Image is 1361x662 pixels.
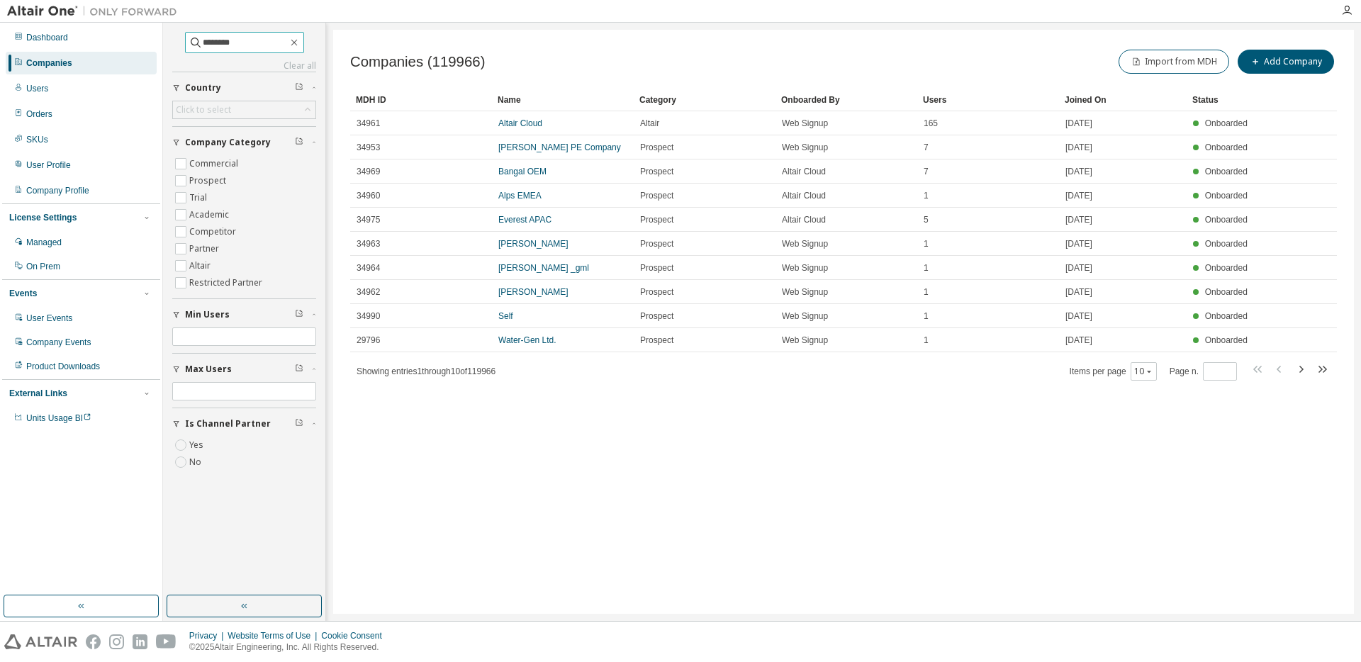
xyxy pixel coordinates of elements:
span: [DATE] [1065,142,1092,153]
a: Alps EMEA [498,191,542,201]
span: 34962 [357,286,380,298]
div: External Links [9,388,67,399]
span: [DATE] [1065,335,1092,346]
span: Web Signup [782,118,828,129]
span: 34960 [357,190,380,201]
label: Altair [189,257,213,274]
span: Onboarded [1205,287,1248,297]
a: Clear all [172,60,316,72]
span: [DATE] [1065,310,1092,322]
span: Web Signup [782,310,828,322]
span: Prospect [640,238,673,249]
div: Website Terms of Use [228,630,321,641]
span: Prospect [640,310,673,322]
span: Prospect [640,262,673,274]
span: 1 [924,335,929,346]
label: Partner [189,240,222,257]
span: 34963 [357,238,380,249]
span: 165 [924,118,938,129]
span: Prospect [640,166,673,177]
span: Web Signup [782,335,828,346]
span: [DATE] [1065,214,1092,225]
span: Prospect [640,214,673,225]
span: Altair Cloud [782,214,826,225]
div: User Profile [26,159,71,171]
div: Managed [26,237,62,248]
span: Clear filter [295,418,303,430]
button: Add Company [1238,50,1334,74]
span: Max Users [185,364,232,375]
span: Clear filter [295,309,303,320]
span: 1 [924,238,929,249]
span: Web Signup [782,286,828,298]
span: 29796 [357,335,380,346]
a: Water-Gen Ltd. [498,335,556,345]
div: Click to select [173,101,315,118]
span: Onboarded [1205,311,1248,321]
a: Altair Cloud [498,118,542,128]
a: [PERSON_NAME] [498,287,569,297]
label: No [189,454,204,471]
label: Prospect [189,172,229,189]
div: Users [923,89,1053,111]
span: 34990 [357,310,380,322]
img: instagram.svg [109,634,124,649]
span: Clear filter [295,137,303,148]
span: 34964 [357,262,380,274]
button: Is Channel Partner [172,408,316,439]
span: Prospect [640,286,673,298]
div: Click to select [176,104,231,116]
span: 34975 [357,214,380,225]
span: Onboarded [1205,335,1248,345]
img: linkedin.svg [133,634,147,649]
span: [DATE] [1065,238,1092,249]
div: Category [639,89,770,111]
img: Altair One [7,4,184,18]
span: Onboarded [1205,239,1248,249]
div: Onboarded By [781,89,912,111]
a: Self [498,311,513,321]
span: 1 [924,262,929,274]
span: [DATE] [1065,262,1092,274]
div: Events [9,288,37,299]
span: Onboarded [1205,191,1248,201]
button: Company Category [172,127,316,158]
div: Dashboard [26,32,68,43]
span: [DATE] [1065,166,1092,177]
span: Prospect [640,190,673,201]
span: 7 [924,142,929,153]
span: 1 [924,310,929,322]
label: Academic [189,206,232,223]
div: MDH ID [356,89,486,111]
span: Items per page [1070,362,1157,381]
p: © 2025 Altair Engineering, Inc. All Rights Reserved. [189,641,391,653]
div: Status [1192,89,1252,111]
span: Onboarded [1205,215,1248,225]
span: 34961 [357,118,380,129]
span: 1 [924,286,929,298]
span: Onboarded [1205,263,1248,273]
span: Is Channel Partner [185,418,271,430]
img: facebook.svg [86,634,101,649]
span: Prospect [640,142,673,153]
span: Units Usage BI [26,413,91,423]
div: On Prem [26,261,60,272]
label: Competitor [189,223,239,240]
span: Clear filter [295,82,303,94]
div: Joined On [1065,89,1181,111]
img: altair_logo.svg [4,634,77,649]
button: Import from MDH [1119,50,1229,74]
div: SKUs [26,134,48,145]
a: Bangal OEM [498,167,547,176]
label: Trial [189,189,210,206]
span: 5 [924,214,929,225]
span: Showing entries 1 through 10 of 119966 [357,366,495,376]
button: 10 [1134,366,1153,377]
span: [DATE] [1065,190,1092,201]
div: License Settings [9,212,77,223]
span: Min Users [185,309,230,320]
div: Orders [26,108,52,120]
button: Country [172,72,316,103]
span: Company Category [185,137,271,148]
span: Prospect [640,335,673,346]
